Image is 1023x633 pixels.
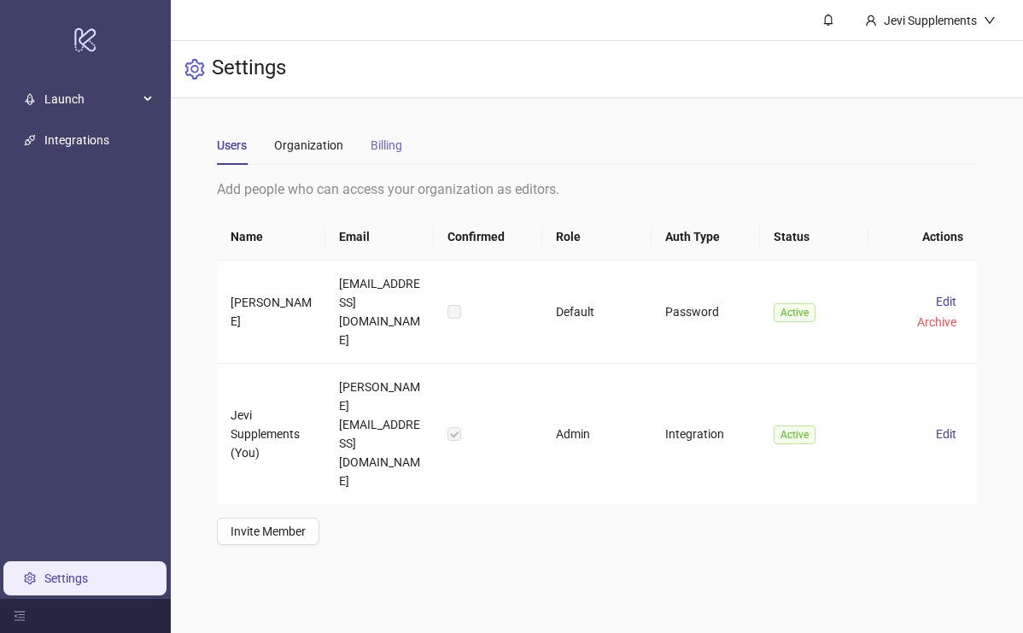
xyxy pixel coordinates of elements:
a: Settings [44,571,88,585]
th: Status [760,214,868,261]
button: Archive [910,312,963,332]
a: Integrations [44,133,109,147]
th: Name [217,214,325,261]
th: Auth Type [652,214,760,261]
span: Archive [917,315,956,329]
span: Invite Member [231,525,306,538]
span: Edit [936,427,956,441]
div: Organization [274,136,343,155]
h3: Settings [212,55,286,84]
td: Admin [542,364,651,504]
div: Users [217,136,247,155]
td: Integration [652,364,760,504]
span: Active [774,425,815,444]
td: [PERSON_NAME][EMAIL_ADDRESS][DOMAIN_NAME] [325,364,434,504]
span: bell [822,14,834,26]
th: Actions [868,214,977,261]
th: Confirmed [434,214,542,261]
span: down [984,15,996,26]
div: Billing [371,136,402,155]
span: Edit [936,295,956,308]
td: [EMAIL_ADDRESS][DOMAIN_NAME] [325,261,434,364]
div: Jevi Supplements [877,11,984,30]
div: Add people who can access your organization as editors. [217,179,976,200]
th: Email [325,214,434,261]
span: rocket [24,93,36,105]
span: setting [184,59,205,79]
button: Invite Member [217,518,319,545]
span: menu-fold [14,610,26,622]
span: Active [774,303,815,322]
button: Edit [929,291,963,312]
span: user [865,15,877,26]
td: Default [542,261,651,364]
span: Launch [44,82,138,116]
td: Jevi Supplements (You) [217,364,325,504]
td: Password [652,261,760,364]
th: Role [542,214,651,261]
button: Edit [929,424,963,444]
td: [PERSON_NAME] [217,261,325,364]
